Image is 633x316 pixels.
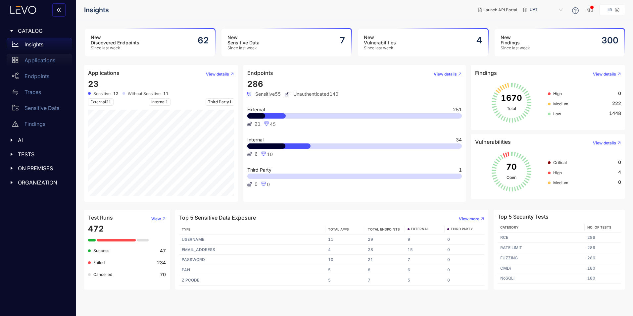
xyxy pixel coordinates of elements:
[7,38,72,54] a: Insights
[501,46,530,50] span: Since last week
[88,215,113,221] h4: Test Runs
[608,8,612,12] p: IIB
[585,253,621,263] td: 286
[24,89,41,95] p: Traces
[325,255,365,265] td: 10
[587,225,611,229] span: No. of Tests
[585,263,621,274] td: 180
[182,227,190,231] span: TYPE
[9,28,14,33] span: caret-right
[365,255,405,265] td: 21
[206,98,234,106] span: Third Party
[498,253,585,263] td: FUZZING
[498,214,549,220] h4: Top 5 Security Tests
[602,35,618,45] h2: 300
[9,180,14,185] span: caret-right
[609,111,621,116] span: 1448
[18,137,67,143] span: AI
[179,215,256,221] h4: Top 5 Sensitive Data Exposure
[91,46,139,50] span: Since last week
[445,275,484,286] td: 0
[247,107,265,112] span: External
[593,141,616,145] span: View details
[7,54,72,70] a: Applications
[459,168,462,172] span: 1
[553,170,562,175] span: High
[247,91,281,97] span: Sensitive 55
[328,227,349,231] span: TOTAL APPS
[18,165,67,171] span: ON PREMISES
[24,41,43,47] p: Insights
[588,138,621,148] button: View details
[179,265,326,275] td: PAN
[434,72,457,77] span: View details
[160,248,166,253] b: 47
[618,91,621,96] span: 0
[179,275,326,286] td: ZIPCODE
[7,70,72,85] a: Endpoints
[618,180,621,185] span: 0
[325,235,365,245] td: 11
[88,79,99,89] span: 23
[18,180,67,185] span: ORGANIZATION
[270,121,276,127] span: 45
[459,217,479,221] span: View more
[255,121,261,127] span: 21
[93,272,112,277] span: Cancelled
[7,85,72,101] a: Traces
[88,98,114,106] span: External
[553,111,561,116] span: Low
[530,5,564,15] span: UAT
[9,138,14,142] span: caret-right
[4,176,72,189] div: ORGANIZATION
[453,107,462,112] span: 251
[428,69,462,79] button: View details
[4,147,72,161] div: TESTS
[325,265,365,275] td: 5
[553,91,562,96] span: High
[255,151,258,157] span: 6
[151,217,161,221] span: View
[340,35,345,45] h2: 7
[618,170,621,175] span: 4
[618,160,621,165] span: 0
[364,46,396,50] span: Since last week
[160,272,166,277] b: 70
[247,168,271,172] span: Third Party
[179,245,326,255] td: EMAIL_ADDRESS
[585,273,621,284] td: 180
[4,161,72,175] div: ON PREMISES
[585,243,621,253] td: 286
[149,98,170,106] span: Internal
[12,89,19,95] span: swap
[229,99,232,104] span: 1
[498,233,585,243] td: RCE
[247,70,273,76] h4: Endpoints
[88,224,104,234] span: 472
[405,235,445,245] td: 9
[456,137,462,142] span: 34
[88,70,120,76] h4: Applications
[206,72,229,77] span: View details
[18,151,67,157] span: TESTS
[4,133,72,147] div: AI
[365,245,405,255] td: 28
[475,70,497,76] h4: Findings
[325,275,365,286] td: 5
[585,233,621,243] td: 286
[285,91,338,97] span: Unauthenticated 140
[247,79,263,89] span: 286
[179,235,326,245] td: USERNAME
[553,160,567,165] span: Critical
[475,139,511,145] h4: Vulnerabilities
[24,73,49,79] p: Endpoints
[325,245,365,255] td: 4
[157,260,166,265] b: 234
[24,121,45,127] p: Findings
[553,101,568,106] span: Medium
[179,255,326,265] td: PASSWORD
[365,275,405,286] td: 7
[9,152,14,157] span: caret-right
[500,225,518,229] span: Category
[445,255,484,265] td: 0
